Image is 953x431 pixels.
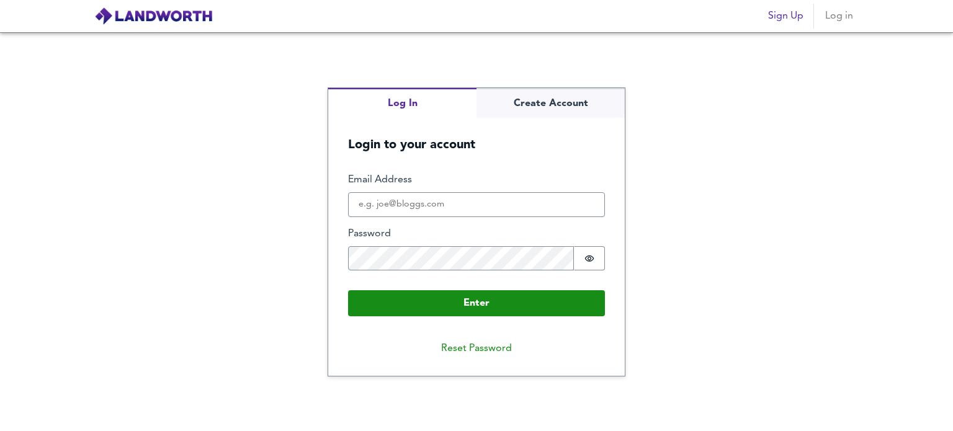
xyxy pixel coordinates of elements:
[348,192,605,217] input: e.g. joe@bloggs.com
[431,336,522,361] button: Reset Password
[328,88,476,118] button: Log In
[94,7,213,25] img: logo
[763,4,808,29] button: Sign Up
[348,173,605,187] label: Email Address
[824,7,854,25] span: Log in
[574,246,605,271] button: Show password
[819,4,859,29] button: Log in
[348,227,605,241] label: Password
[328,118,625,153] h5: Login to your account
[348,290,605,316] button: Enter
[768,7,803,25] span: Sign Up
[476,88,625,118] button: Create Account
